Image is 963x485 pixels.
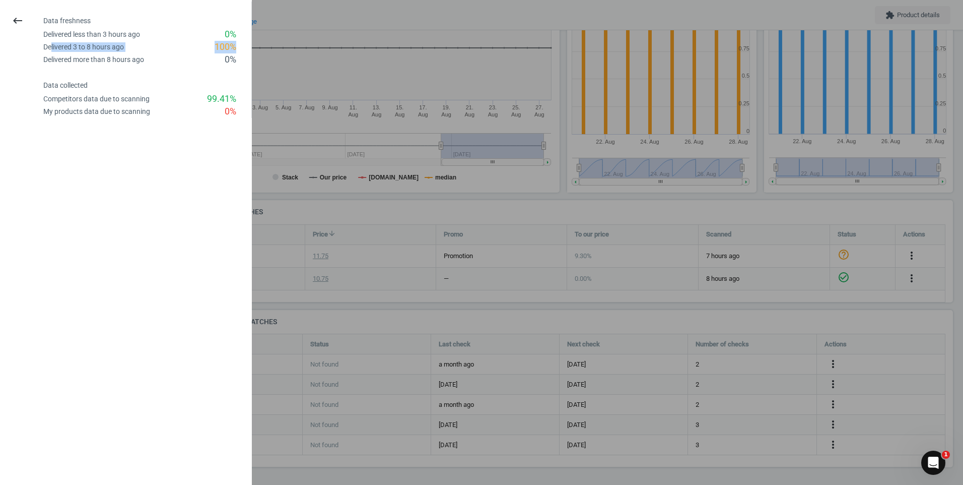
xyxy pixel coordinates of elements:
[43,107,150,116] div: My products data due to scanning
[942,451,950,459] span: 1
[207,93,236,105] div: 99.41 %
[225,28,236,41] div: 0 %
[6,9,29,33] button: keyboard_backspace
[43,81,251,90] h4: Data collected
[43,30,140,39] div: Delivered less than 3 hours ago
[12,15,24,27] i: keyboard_backspace
[215,41,236,53] div: 100 %
[921,451,945,475] iframe: Intercom live chat
[43,42,124,52] div: Delivered 3 to 8 hours ago
[43,55,144,65] div: Delivered more than 8 hours ago
[43,94,150,104] div: Competitors data due to scanning
[225,53,236,66] div: 0 %
[225,105,236,118] div: 0 %
[43,17,251,25] h4: Data freshness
